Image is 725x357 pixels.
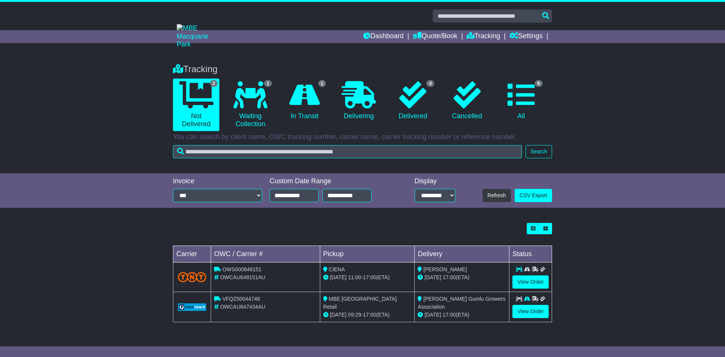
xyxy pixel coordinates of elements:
span: 1 [264,80,272,87]
span: 17:00 [443,274,456,280]
a: View Order [512,275,549,289]
span: [DATE] [424,312,441,318]
a: CSV Export [515,189,552,202]
span: 2 [210,80,218,87]
a: 2 Not Delivered [173,79,219,131]
a: 1 In Transit [281,79,328,123]
button: Search [526,145,552,158]
a: Dashboard [363,30,404,43]
span: 17:00 [363,274,376,280]
img: GetCarrierServiceLogo [178,303,206,311]
span: 6 [535,80,543,87]
div: Custom Date Range [270,177,391,185]
a: Settings [509,30,543,43]
td: Pickup [320,246,415,263]
div: - (ETA) [323,311,412,319]
span: [DATE] [330,312,347,318]
span: VFQZ50044748 [222,296,260,302]
td: OWC / Carrier # [211,246,320,263]
a: Cancelled [444,79,490,123]
div: Invoice [173,177,262,185]
a: 1 Waiting Collection [227,79,273,131]
span: [PERSON_NAME] [423,266,467,272]
span: OWCAU647434AU [220,304,265,310]
button: Refresh [483,189,511,202]
a: Delivering [335,79,382,123]
a: Quote/Book [413,30,457,43]
div: Tracking [169,64,556,75]
div: - (ETA) [323,274,412,281]
a: View Order [512,305,549,318]
td: Status [509,246,552,263]
span: OWCAU648151AU [220,274,265,280]
a: Tracking [467,30,500,43]
span: [DATE] [330,274,347,280]
a: 6 All [498,79,545,123]
td: Delivery [415,246,509,263]
span: 1 [318,80,326,87]
span: [PERSON_NAME] Gumlu Growers Association [418,296,505,310]
span: 09:29 [348,312,361,318]
div: (ETA) [418,274,506,281]
span: 17:00 [443,312,456,318]
img: TNT_Domestic.png [178,272,206,282]
a: 4 Delivered [390,79,436,123]
span: 4 [426,80,434,87]
div: (ETA) [418,311,506,319]
span: 17:00 [363,312,376,318]
span: OWS000648151 [222,266,262,272]
p: You can search by client name, OWC tracking number, carrier name, carrier tracking number or refe... [173,133,552,141]
span: [DATE] [424,274,441,280]
td: Carrier [173,246,211,263]
span: 11:00 [348,274,361,280]
img: MBE Macquarie Park [177,24,222,49]
div: Display [415,177,455,185]
span: CIENA [329,266,345,272]
span: MBE [GEOGRAPHIC_DATA] Retail [323,296,397,310]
